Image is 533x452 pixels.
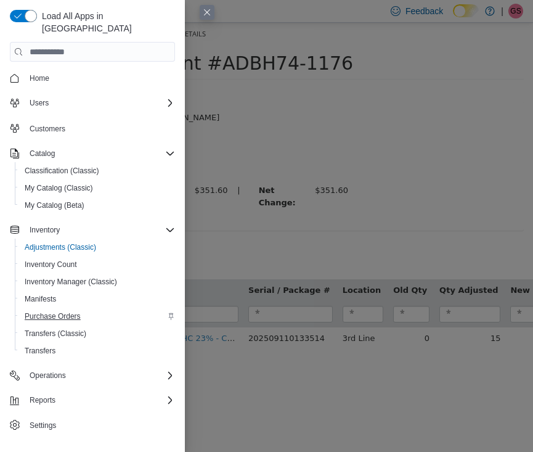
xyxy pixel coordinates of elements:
[129,162,185,186] label: Cost Increase:
[25,120,175,136] span: Customers
[20,326,175,341] span: Transfers (Classic)
[30,149,55,158] span: Catalog
[343,261,383,274] button: Location
[248,261,333,274] button: Serial / Package #
[25,260,77,269] span: Inventory Count
[250,162,306,186] label: Net Change:
[315,162,339,174] div: $351.60
[51,238,64,249] small: ( )
[20,257,175,272] span: Inventory Count
[5,367,180,384] button: Operations
[25,294,56,304] span: Manifests
[5,94,180,112] button: Users
[5,416,180,434] button: Settings
[20,257,82,272] a: Inventory Count
[20,240,101,255] a: Adjustments (Classic)
[25,223,65,237] button: Inventory
[30,421,56,430] span: Settings
[25,393,60,408] button: Reports
[10,89,67,113] label: Adjusted On:
[25,96,54,110] button: Users
[10,64,175,437] nav: Complex example
[94,311,261,320] a: [DATE] Drive - 28g - THC 23% - CBD <2%
[25,417,175,433] span: Settings
[25,242,96,252] span: Adjustments (Classic)
[25,200,84,210] span: My Catalog (Beta)
[10,125,67,149] label: SKUs Adjusted:
[25,70,175,86] span: Home
[434,305,505,327] td: 15
[30,371,66,380] span: Operations
[5,145,180,162] button: Catalog
[25,223,175,237] span: Inventory
[76,125,143,138] div: 1
[37,10,175,35] span: Load All Apps in [GEOGRAPHIC_DATA]
[25,277,117,287] span: Inventory Manager (Classic)
[393,261,429,274] button: Old Qty
[94,261,161,274] button: Product Name
[15,256,180,273] button: Inventory Count
[25,71,54,86] a: Home
[76,162,99,174] div: $0.00
[20,343,60,358] a: Transfers
[15,290,180,308] button: Manifests
[25,418,61,433] a: Settings
[20,240,175,255] span: Adjustments (Classic)
[439,261,500,274] button: Qty Adjusted
[15,273,180,290] button: Inventory Manager (Classic)
[30,395,55,405] span: Reports
[195,162,219,174] div: $351.60
[20,163,104,178] a: Classification (Classic)
[25,166,99,176] span: Classification (Classic)
[15,325,180,342] button: Transfers (Classic)
[25,96,175,110] span: Users
[15,342,180,360] button: Transfers
[25,393,175,408] span: Reports
[5,221,180,239] button: Inventory
[20,198,175,213] span: My Catalog (Beta)
[25,368,175,383] span: Operations
[20,198,89,213] a: My Catalog (Beta)
[9,233,51,250] span: Items
[20,181,175,195] span: My Catalog (Classic)
[25,146,175,161] span: Catalog
[25,346,55,356] span: Transfers
[5,392,180,409] button: Reports
[20,309,86,324] a: Purchase Orders
[228,162,249,174] label: |
[15,239,180,256] button: Adjustments (Classic)
[22,305,89,327] td: 6DBBQKKT
[25,368,71,383] button: Operations
[30,124,65,134] span: Customers
[20,343,175,358] span: Transfers
[20,163,175,178] span: Classification (Classic)
[9,6,89,15] a: Quantity Adjustments
[54,238,60,249] span: 1
[25,183,93,193] span: My Catalog (Classic)
[20,292,175,306] span: Manifests
[243,305,338,327] td: 202509110133514
[25,121,70,136] a: Customers
[25,329,86,339] span: Transfers (Classic)
[5,119,180,137] button: Customers
[20,274,175,289] span: Inventory Manager (Classic)
[15,197,180,214] button: My Catalog (Beta)
[15,162,180,179] button: Classification (Classic)
[25,146,60,161] button: Catalog
[10,162,67,186] label: Cost Decrease:
[5,69,180,87] button: Home
[67,89,229,101] div: [DATE] 9:44 AM by [PERSON_NAME]
[30,225,60,235] span: Inventory
[20,274,122,289] a: Inventory Manager (Classic)
[15,308,180,325] button: Purchase Orders
[108,162,129,174] label: |
[20,326,91,341] a: Transfers (Classic)
[30,98,49,108] span: Users
[343,311,375,320] span: 3rd Line
[388,305,434,327] td: 0
[200,5,214,20] button: Close this dialog
[20,309,175,324] span: Purchase Orders
[102,6,206,15] span: Quantity Adjustment Details
[9,30,353,51] span: Quantity Adjustment #ADBH74-1176
[20,292,61,306] a: Manifests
